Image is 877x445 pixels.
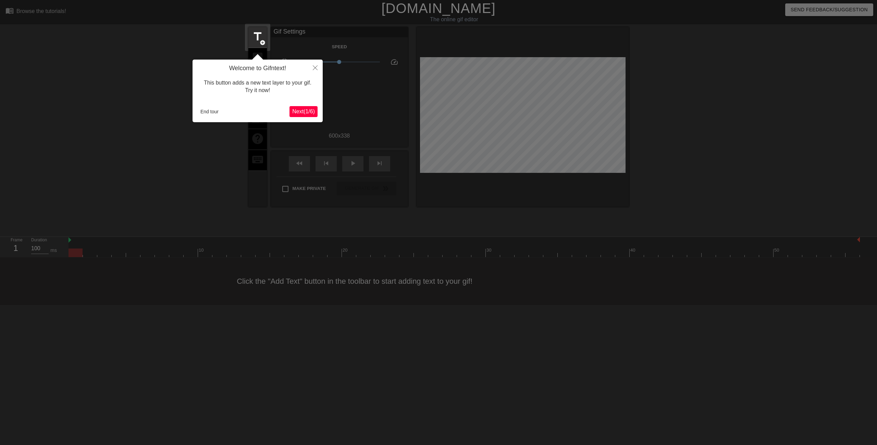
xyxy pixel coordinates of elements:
[289,106,318,117] button: Next
[198,106,221,117] button: End tour
[198,65,318,72] h4: Welcome to Gifntext!
[292,109,315,114] span: Next ( 1 / 6 )
[308,60,323,75] button: Close
[198,72,318,101] div: This button adds a new text layer to your gif. Try it now!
